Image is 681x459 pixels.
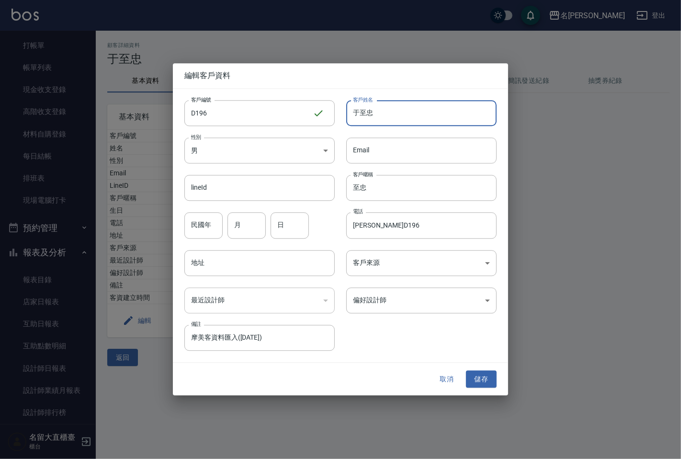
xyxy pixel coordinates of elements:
[353,96,373,103] label: 客戶姓名
[353,171,373,178] label: 客戶暱稱
[184,138,335,163] div: 男
[191,96,211,103] label: 客戶編號
[191,133,201,140] label: 性別
[466,370,497,388] button: 儲存
[184,71,497,80] span: 編輯客戶資料
[353,208,363,216] label: 電話
[191,321,201,328] label: 備註
[431,370,462,388] button: 取消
